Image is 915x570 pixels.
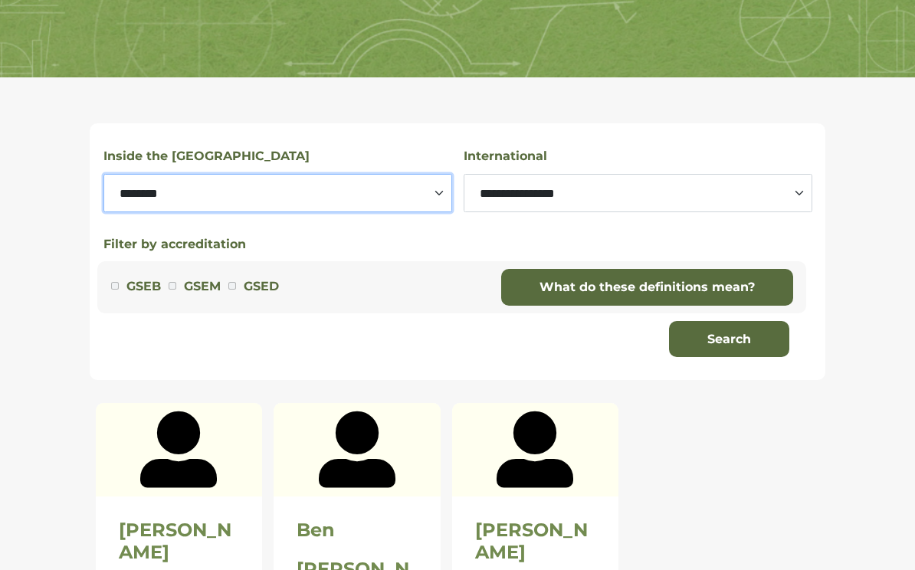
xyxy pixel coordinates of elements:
[464,147,547,167] label: International
[464,175,812,213] select: Select a country
[244,277,279,297] label: GSED
[103,147,310,167] label: Inside the [GEOGRAPHIC_DATA]
[103,236,246,254] button: Filter by accreditation
[501,270,793,306] a: What do these definitions mean?
[184,277,221,297] label: GSEM
[126,277,161,297] label: GSEB
[669,322,789,359] button: Search
[103,175,452,213] select: Select a state
[297,520,418,542] h2: Ben
[475,520,596,565] h2: [PERSON_NAME]
[119,520,240,565] h2: [PERSON_NAME]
